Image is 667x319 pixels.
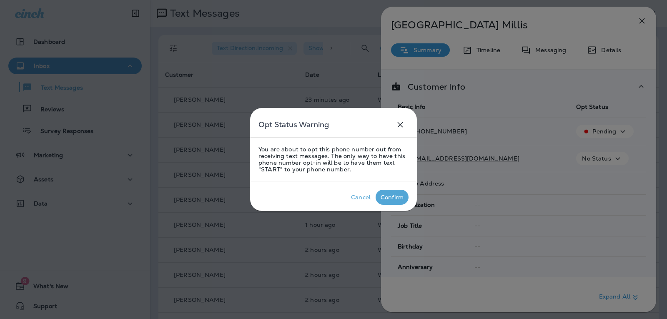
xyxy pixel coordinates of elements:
[376,190,409,205] button: Confirm
[351,194,371,201] div: Cancel
[258,146,409,173] p: You are about to opt this phone number out from receiving text messages. The only way to have thi...
[346,190,376,205] button: Cancel
[392,116,409,133] button: close
[381,194,404,201] div: Confirm
[258,118,329,131] h5: Opt Status Warning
